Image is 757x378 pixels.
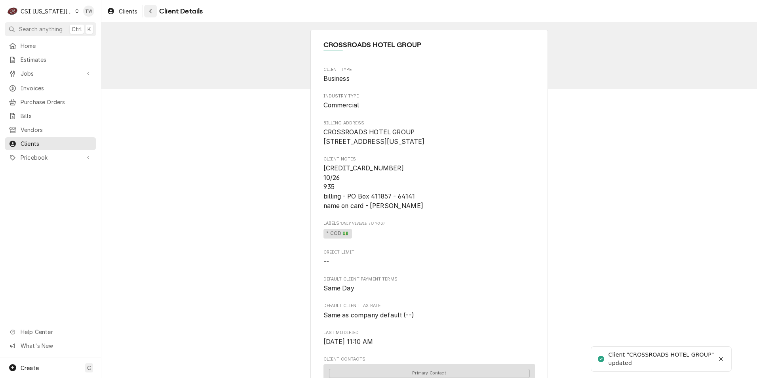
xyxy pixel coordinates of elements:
[323,156,535,162] span: Client Notes
[87,364,91,372] span: C
[83,6,94,17] div: TW
[21,139,92,148] span: Clients
[5,67,96,80] a: Go to Jobs
[323,249,535,266] div: Credit Limit
[21,84,92,92] span: Invoices
[323,311,535,320] span: Default Client Tax Rate
[323,74,535,84] span: Client Type
[21,98,92,106] span: Purchase Orders
[323,311,414,319] span: Same as company default (--)
[157,6,203,17] span: Client Details
[323,40,535,50] span: Name
[21,69,80,78] span: Jobs
[323,40,535,57] div: Client Information
[323,93,535,110] div: Industry Type
[323,93,535,99] span: Industry Type
[323,303,535,320] div: Default Client Tax Rate
[323,164,423,210] span: [CREDIT_CARD_NUMBER] 10/26 935 billing - PO Box 411857 - 64141 name on card - [PERSON_NAME]
[339,221,384,225] span: (Only Visible to You)
[5,82,96,95] a: Invoices
[323,276,535,283] span: Default Client Payment Terms
[323,229,352,239] span: ² COD 💵
[323,220,535,227] span: Labels
[83,6,94,17] div: Tori Warrick's Avatar
[323,303,535,309] span: Default Client Tax Rate
[7,6,18,17] div: CSI Kansas City's Avatar
[21,328,91,336] span: Help Center
[5,137,96,150] a: Clients
[21,112,92,120] span: Bills
[21,342,91,350] span: What's New
[104,5,141,18] a: Clients
[21,126,92,134] span: Vendors
[323,67,535,84] div: Client Type
[7,6,18,17] div: C
[5,22,96,36] button: Search anythingCtrlK
[323,284,535,293] span: Default Client Payment Terms
[21,55,92,64] span: Estimates
[329,369,530,378] span: Primary Contact
[21,42,92,50] span: Home
[323,330,535,347] div: Last Modified
[5,53,96,66] a: Estimates
[5,95,96,109] a: Purchase Orders
[323,120,535,126] span: Billing Address
[323,156,535,211] div: Client Notes
[21,365,39,371] span: Create
[21,153,80,162] span: Pricebook
[323,120,535,147] div: Billing Address
[323,75,350,82] span: Business
[5,39,96,52] a: Home
[323,249,535,256] span: Credit Limit
[323,101,535,110] span: Industry Type
[323,330,535,336] span: Last Modified
[87,25,91,33] span: K
[323,128,535,146] span: Billing Address
[5,151,96,164] a: Go to Pricebook
[323,276,535,293] div: Default Client Payment Terms
[323,258,329,265] span: --
[5,123,96,136] a: Vendors
[323,338,373,346] span: [DATE] 11:10 AM
[323,228,535,240] span: [object Object]
[323,220,535,240] div: [object Object]
[144,5,157,17] button: Navigate back
[21,7,73,15] div: CSI [US_STATE][GEOGRAPHIC_DATA]
[323,356,535,363] span: Client Contacts
[72,25,82,33] span: Ctrl
[323,337,535,347] span: Last Modified
[19,25,63,33] span: Search anything
[329,368,530,378] div: Primary
[323,101,359,109] span: Commercial
[323,128,425,145] span: CROSSROADS HOTEL GROUP [STREET_ADDRESS][US_STATE]
[5,325,96,338] a: Go to Help Center
[323,164,535,210] span: Client Notes
[5,339,96,352] a: Go to What's New
[323,67,535,73] span: Client Type
[609,351,715,367] div: Client "CROSSROADS HOTEL GROUP" updated
[323,257,535,267] span: Credit Limit
[119,7,137,15] span: Clients
[5,109,96,122] a: Bills
[323,284,354,292] span: Same Day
